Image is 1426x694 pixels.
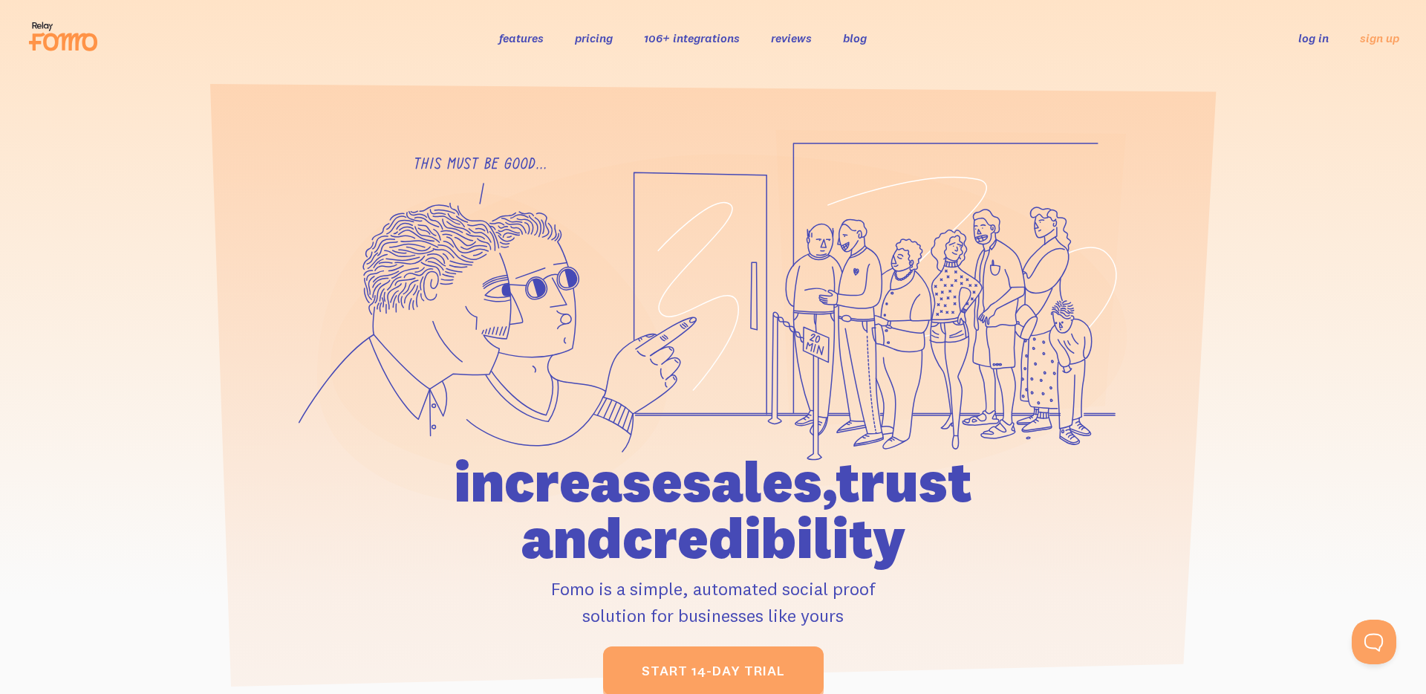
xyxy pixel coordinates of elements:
a: pricing [575,30,613,45]
h1: increase sales, trust and credibility [369,453,1057,566]
a: sign up [1360,30,1399,46]
p: Fomo is a simple, automated social proof solution for businesses like yours [369,575,1057,629]
a: log in [1298,30,1329,45]
a: features [499,30,544,45]
a: reviews [771,30,812,45]
a: 106+ integrations [644,30,740,45]
a: blog [843,30,867,45]
iframe: Help Scout Beacon - Open [1352,620,1396,664]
